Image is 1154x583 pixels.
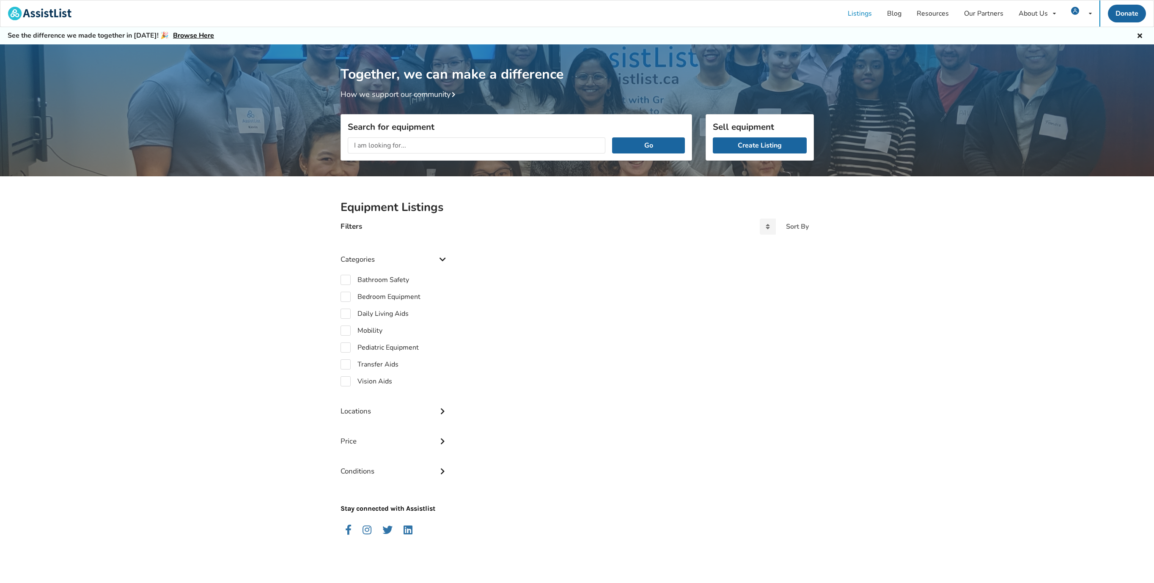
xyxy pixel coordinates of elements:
[341,450,449,480] div: Conditions
[341,376,392,386] label: Vision Aids
[713,137,807,153] a: Create Listing
[341,44,814,83] h1: Together, we can make a difference
[348,121,685,132] h3: Search for equipment
[341,342,419,353] label: Pediatric Equipment
[909,0,956,27] a: Resources
[786,223,809,230] div: Sort By
[341,420,449,450] div: Price
[341,222,362,231] h4: Filters
[341,292,420,302] label: Bedroom Equipment
[341,480,449,514] p: Stay connected with Assistlist
[341,275,409,285] label: Bathroom Safety
[1071,7,1079,15] img: user icon
[341,326,382,336] label: Mobility
[341,89,459,99] a: How we support our community
[1108,5,1146,22] a: Donate
[840,0,879,27] a: Listings
[1019,10,1048,17] div: About Us
[173,31,214,40] a: Browse Here
[956,0,1011,27] a: Our Partners
[341,390,449,420] div: Locations
[8,7,71,20] img: assistlist-logo
[348,137,606,153] input: I am looking for...
[612,137,684,153] button: Go
[341,200,814,215] h2: Equipment Listings
[341,238,449,268] div: Categories
[341,309,409,319] label: Daily Living Aids
[879,0,909,27] a: Blog
[8,31,214,40] h5: See the difference we made together in [DATE]! 🎉
[713,121,807,132] h3: Sell equipment
[341,359,398,370] label: Transfer Aids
